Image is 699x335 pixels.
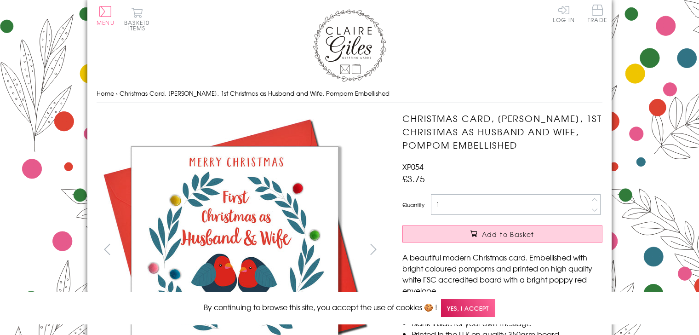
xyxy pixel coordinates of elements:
span: XP054 [402,161,424,172]
button: Menu [97,6,115,25]
nav: breadcrumbs [97,84,602,103]
span: Trade [588,5,607,23]
span: Yes, I accept [441,299,495,317]
span: › [116,89,118,98]
button: Basket0 items [124,7,149,31]
button: next [363,239,384,260]
button: Add to Basket [402,225,602,243]
a: Trade [588,5,607,24]
span: £3.75 [402,172,425,185]
span: Add to Basket [482,230,534,239]
span: 0 items [128,18,149,32]
span: Menu [97,18,115,27]
img: Claire Giles Greetings Cards [313,9,386,82]
p: A beautiful modern Christmas card. Embellished with bright coloured pompoms and printed on high q... [402,252,602,296]
button: prev [97,239,117,260]
a: Home [97,89,114,98]
h1: Christmas Card, [PERSON_NAME], 1st Christmas as Husband and Wife, Pompom Embellished [402,112,602,151]
span: Christmas Card, [PERSON_NAME], 1st Christmas as Husband and Wife, Pompom Embellished [120,89,390,98]
label: Quantity [402,201,424,209]
a: Log In [553,5,575,23]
